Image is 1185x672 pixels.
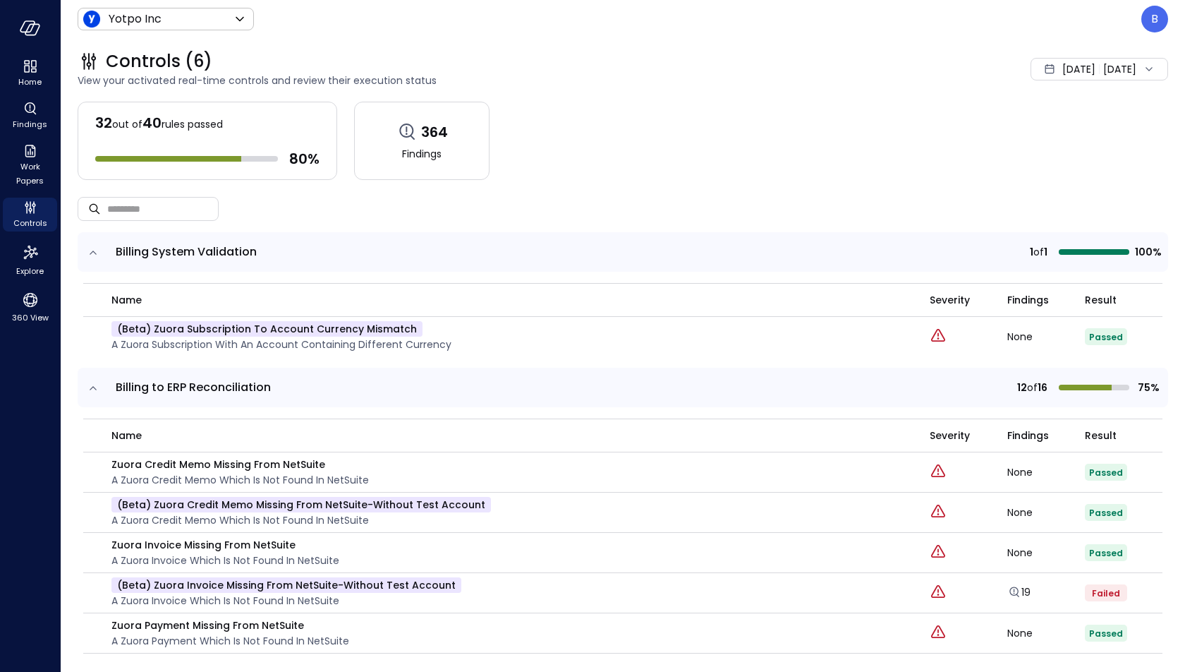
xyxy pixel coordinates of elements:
[116,244,257,260] span: Billing System Validation
[111,633,349,649] p: A Zuora Payment which is not found in NetSuite
[111,472,369,488] p: A Zuora Credit Memo which is not found in NetSuite
[142,113,162,133] span: 40
[106,50,212,73] span: Controls (6)
[354,102,490,180] a: 364Findings
[1007,548,1085,558] div: None
[1089,547,1123,559] span: Passed
[1141,6,1168,32] div: Boaz
[1089,628,1123,640] span: Passed
[109,11,162,28] p: Yotpo Inc
[1027,380,1038,395] span: of
[1135,380,1160,395] span: 75%
[12,311,49,325] span: 360 View
[1007,585,1031,599] a: 19
[1092,587,1120,599] span: Failed
[289,150,320,168] span: 80 %
[111,337,451,352] p: A Zuora Subscription with an Account containing different currency
[402,146,442,162] span: Findings
[930,428,970,443] span: Severity
[1062,61,1095,77] span: [DATE]
[3,198,57,232] div: Controls
[111,321,423,337] p: (beta) Zuora Subscription to Account Currency Mismatch
[1007,428,1049,443] span: Findings
[78,73,822,88] span: View your activated real-time controls and review their execution status
[1007,508,1085,517] div: None
[930,544,947,562] div: Critical
[3,288,57,326] div: 360 View
[421,123,448,141] span: 364
[111,292,142,308] span: name
[1033,244,1044,260] span: of
[111,618,349,633] p: Zuora Payment Missing from NetSuite
[111,512,491,528] p: A Zuora Credit Memo which is not found in NetSuite
[930,328,947,346] div: Critical
[112,117,142,131] span: out of
[3,141,57,189] div: Work Papers
[1007,589,1031,603] a: Explore findings
[930,503,947,522] div: Critical
[16,264,44,278] span: Explore
[8,160,51,188] span: Work Papers
[1007,292,1049,308] span: Findings
[1089,331,1123,343] span: Passed
[116,379,271,395] span: Billing to ERP Reconciliation
[1085,428,1117,443] span: Result
[930,624,947,642] div: Critical
[18,75,42,89] span: Home
[3,56,57,90] div: Home
[1007,628,1085,638] div: None
[1017,380,1027,395] span: 12
[13,216,47,230] span: Controls
[111,593,461,608] p: A Zuora Invoice which is not found in NetSuite
[111,577,461,593] p: (beta) Zuora Invoice Missing from NetSuite-without test account
[111,497,491,512] p: (beta) Zuora Credit Memo Missing from NetSuite-without test account
[930,463,947,481] div: Critical
[3,99,57,133] div: Findings
[86,381,100,395] button: expand row
[111,537,339,553] p: Zuora Invoice Missing from NetSuite
[13,117,47,131] span: Findings
[95,113,112,133] span: 32
[86,246,100,260] button: expand row
[1038,380,1047,395] span: 16
[83,11,100,28] img: Icon
[1030,244,1033,260] span: 1
[1089,507,1123,519] span: Passed
[111,553,339,568] p: A Zuora Invoice which is not found in NetSuite
[1151,11,1158,28] p: B
[111,457,369,472] p: Zuora Credit Memo Missing from NetSuite
[1135,244,1160,260] span: 100%
[111,428,142,443] span: name
[1044,244,1047,260] span: 1
[1085,292,1117,308] span: Result
[3,240,57,280] div: Explore
[930,292,970,308] span: Severity
[1089,467,1123,479] span: Passed
[1007,467,1085,477] div: None
[1007,332,1085,342] div: None
[162,117,223,131] span: rules passed
[930,584,947,602] div: Critical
